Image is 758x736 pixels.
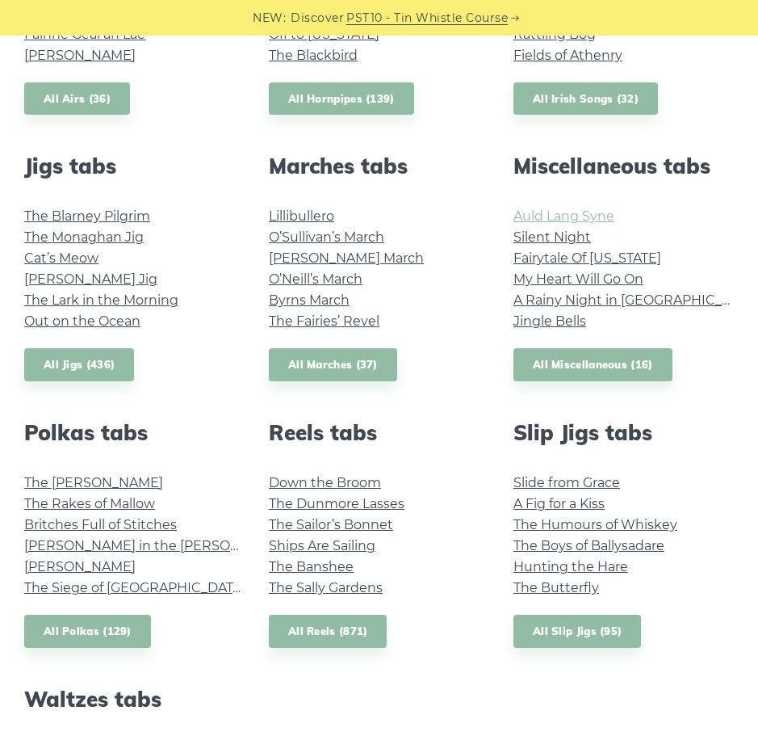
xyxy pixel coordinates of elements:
[269,496,404,511] a: The Dunmore Lasses
[513,517,677,532] a: The Humours of Whiskey
[513,27,596,42] a: Rattling Bog
[269,27,379,42] a: Off to [US_STATE]
[513,208,614,224] a: Auld Lang Syne
[269,250,424,266] a: [PERSON_NAME] March
[269,154,489,179] h2: Marches tabs
[269,615,387,648] a: All Reels (871)
[269,420,489,445] h2: Reels tabs
[269,82,414,116] a: All Hornpipes (139)
[24,27,145,42] a: Fáinne Geal an Lae
[24,580,245,595] a: The Siege of [GEOGRAPHIC_DATA]
[346,9,508,27] a: PST10 - Tin Whistle Course
[513,250,661,266] a: Fairytale Of [US_STATE]
[24,615,151,648] a: All Polkas (129)
[269,559,354,574] a: The Banshee
[513,538,664,553] a: The Boys of Ballysadare
[291,9,344,27] span: Discover
[24,559,136,574] a: [PERSON_NAME]
[269,313,379,329] a: The Fairies’ Revel
[269,538,375,553] a: Ships Are Sailing
[269,292,350,308] a: Byrns March
[513,559,628,574] a: Hunting the Hare
[24,517,177,532] a: Britches Full of Stitches
[24,154,245,179] h2: Jigs tabs
[513,496,605,511] a: A Fig for a Kiss
[513,580,599,595] a: The Butterfly
[513,475,620,490] a: Slide from Grace
[24,208,150,224] a: The Blarney Pilgrim
[24,313,140,329] a: Out on the Ocean
[513,348,672,381] a: All Miscellaneous (16)
[269,229,384,245] a: O’Sullivan’s March
[253,9,286,27] span: NEW:
[24,250,98,266] a: Cat’s Meow
[269,475,381,490] a: Down the Broom
[269,580,383,595] a: The Sally Gardens
[269,517,393,532] a: The Sailor’s Bonnet
[24,271,157,287] a: [PERSON_NAME] Jig
[24,82,130,116] a: All Airs (36)
[24,292,178,308] a: The Lark in the Morning
[24,496,155,511] a: The Rakes of Mallow
[513,154,734,179] h2: Miscellaneous tabs
[24,687,245,712] h2: Waltzes tabs
[24,48,136,63] a: [PERSON_NAME]
[513,313,586,329] a: Jingle Bells
[513,420,734,445] h2: Slip Jigs tabs
[513,82,658,116] a: All Irish Songs (32)
[513,615,641,648] a: All Slip Jigs (95)
[269,271,362,287] a: O’Neill’s March
[513,48,622,63] a: Fields of Athenry
[269,208,334,224] a: Lillibullero
[24,538,291,553] a: [PERSON_NAME] in the [PERSON_NAME]
[24,420,245,445] h2: Polkas tabs
[24,475,163,490] a: The [PERSON_NAME]
[269,48,358,63] a: The Blackbird
[24,229,144,245] a: The Monaghan Jig
[513,229,591,245] a: Silent Night
[513,271,643,287] a: My Heart Will Go On
[269,348,397,381] a: All Marches (37)
[24,348,134,381] a: All Jigs (436)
